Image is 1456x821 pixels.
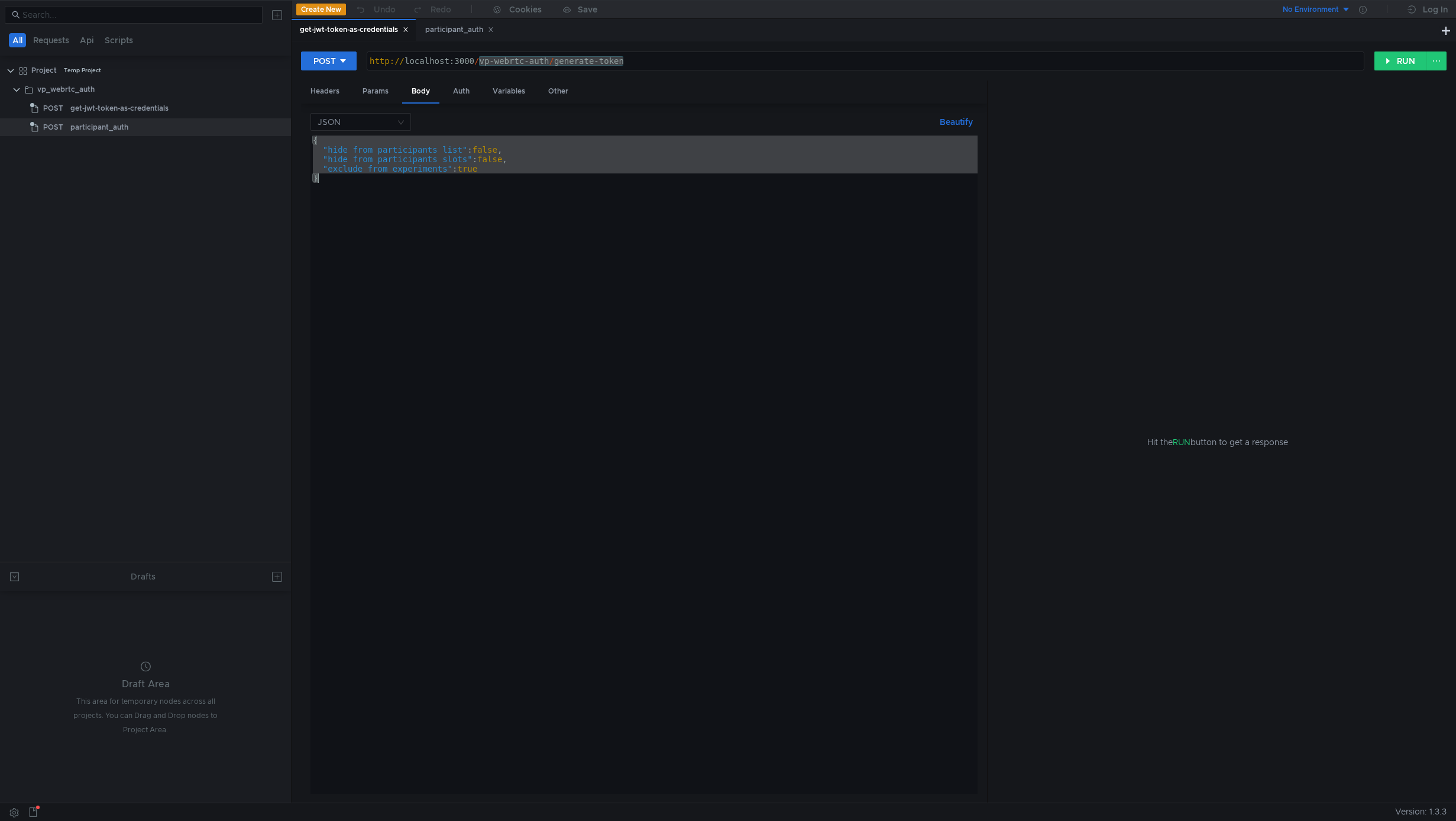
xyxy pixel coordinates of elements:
div: Redo [431,2,451,17]
span: POST [43,99,63,117]
div: Params [353,81,398,102]
button: All [9,33,26,47]
div: Save [578,5,597,14]
button: Beautify [935,115,978,129]
div: Drafts [131,569,156,584]
span: Hit the button to get a response [1147,436,1288,449]
div: Body [402,81,439,104]
div: Headers [301,81,349,102]
div: Variables [483,81,535,102]
div: Auth [444,81,479,102]
button: Create New [296,4,346,15]
div: Project [31,62,57,79]
input: Search... [22,8,255,21]
div: Undo [374,2,396,17]
button: Requests [30,33,73,47]
div: No Environment [1283,4,1339,15]
div: get-jwt-token-as-credentials [300,24,409,36]
div: participant_auth [70,118,128,136]
div: Other [539,81,578,102]
button: RUN [1374,51,1427,70]
div: Temp Project [64,62,101,79]
span: RUN [1173,437,1190,447]
span: Version: 1.3.3 [1395,803,1447,820]
button: Scripts [101,33,137,47]
div: vp_webrtc_auth [37,81,95,98]
button: Redo [404,1,460,18]
div: POST [313,54,336,67]
div: participant_auth [425,24,494,36]
div: get-jwt-token-as-credentials [70,99,169,117]
div: Log In [1423,2,1448,17]
span: POST [43,118,63,136]
div: Cookies [509,2,542,17]
button: Undo [346,1,404,18]
button: Api [76,33,98,47]
button: POST [301,51,357,70]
